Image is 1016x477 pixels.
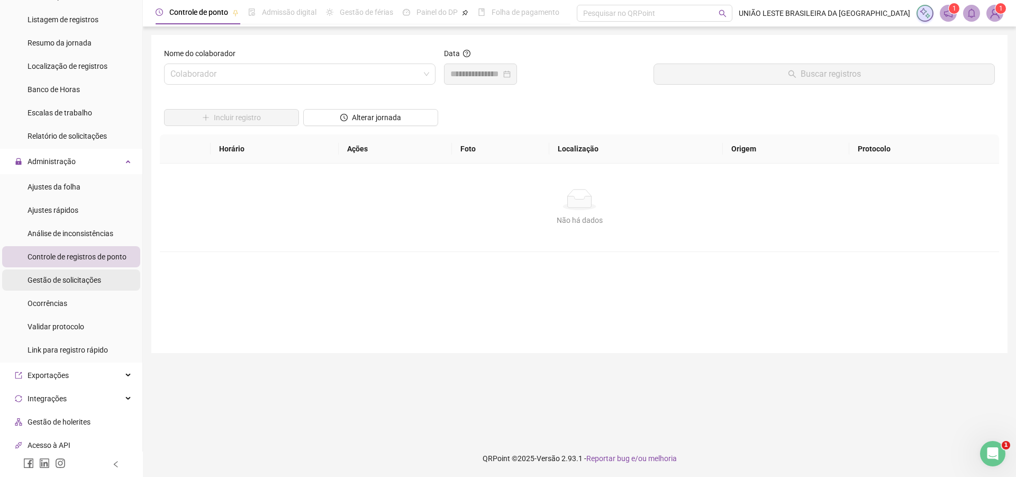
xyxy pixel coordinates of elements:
sup: Atualize o seu contato no menu Meus Dados [995,3,1006,14]
img: 46995 [987,5,1003,21]
span: question-circle [463,50,470,57]
span: 1 [1002,441,1010,449]
span: file-done [248,8,256,16]
button: Incluir registro [164,109,299,126]
span: lock [15,158,22,165]
span: Resumo da jornada [28,39,92,47]
span: Exportações [28,371,69,380]
span: Painel do DP [416,8,458,16]
th: Ações [339,134,452,164]
label: Nome do colaborador [164,48,242,59]
span: UNIÃO LESTE BRASILEIRA DA [GEOGRAPHIC_DATA] [739,7,910,19]
span: Admissão digital [262,8,316,16]
span: sun [326,8,333,16]
span: Ocorrências [28,299,67,308]
span: Controle de ponto [169,8,228,16]
span: Ajustes da folha [28,183,80,191]
span: Gestão de solicitações [28,276,101,284]
span: Link para registro rápido [28,346,108,354]
span: Ajustes rápidos [28,206,78,214]
span: api [15,442,22,449]
iframe: Intercom live chat [980,441,1005,466]
span: left [112,461,120,468]
div: Não há dados [173,214,986,226]
span: Análise de inconsistências [28,229,113,238]
span: Listagem de registros [28,15,98,24]
span: notification [944,8,953,18]
span: export [15,372,22,379]
span: Gestão de holerites [28,418,90,426]
span: Folha de pagamento [492,8,559,16]
span: Gestão de férias [340,8,393,16]
span: Acesso à API [28,441,70,449]
img: sparkle-icon.fc2bf0ac1784a2077858766a79e2daf3.svg [919,7,931,19]
span: pushpin [462,10,468,16]
span: bell [967,8,976,18]
footer: QRPoint © 2025 - 2.93.1 - [143,440,1016,477]
span: search [719,10,727,17]
span: 1 [999,5,1003,12]
span: Banco de Horas [28,85,80,94]
span: sync [15,395,22,402]
th: Origem [723,134,849,164]
sup: 1 [949,3,959,14]
span: facebook [23,458,34,469]
th: Horário [211,134,338,164]
th: Localização [549,134,723,164]
span: Controle de registros de ponto [28,253,126,261]
span: clock-circle [156,8,163,16]
span: pushpin [232,10,239,16]
span: Escalas de trabalho [28,109,92,117]
span: Validar protocolo [28,322,84,331]
span: Alterar jornada [352,112,401,123]
span: Integrações [28,394,67,403]
span: linkedin [39,458,50,469]
span: Localização de registros [28,62,107,70]
span: Administração [28,157,76,166]
span: Reportar bug e/ou melhoria [586,454,677,463]
span: Data [444,49,460,58]
span: 1 [952,5,956,12]
span: instagram [55,458,66,469]
th: Foto [452,134,549,164]
span: apartment [15,418,22,426]
span: clock-circle [340,114,348,121]
span: Versão [537,454,560,463]
a: Alterar jornada [303,114,438,123]
button: Alterar jornada [303,109,438,126]
button: Buscar registros [654,64,995,85]
th: Protocolo [849,134,999,164]
span: dashboard [403,8,410,16]
span: Relatório de solicitações [28,132,107,140]
span: book [478,8,485,16]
